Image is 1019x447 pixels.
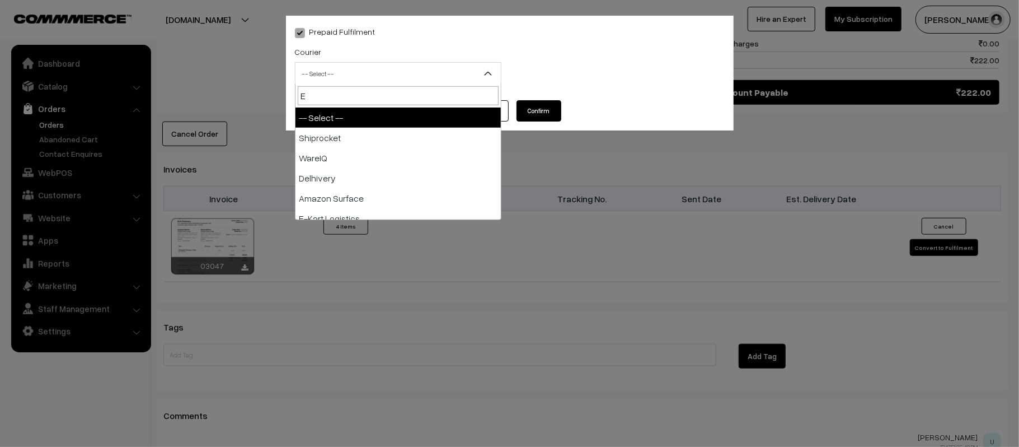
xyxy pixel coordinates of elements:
button: Confirm [516,100,561,122]
span: -- Select -- [295,62,501,85]
label: Courier [295,46,322,58]
li: Delhivery [295,168,501,188]
li: WareIQ [295,148,501,168]
li: Amazon Surface [295,188,501,208]
li: -- Select -- [295,108,501,128]
li: Shiprocket [295,128,501,148]
label: Prepaid Fulfilment [295,26,375,38]
li: E-Kart Logistics [295,208,501,229]
span: -- Select -- [295,64,501,83]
